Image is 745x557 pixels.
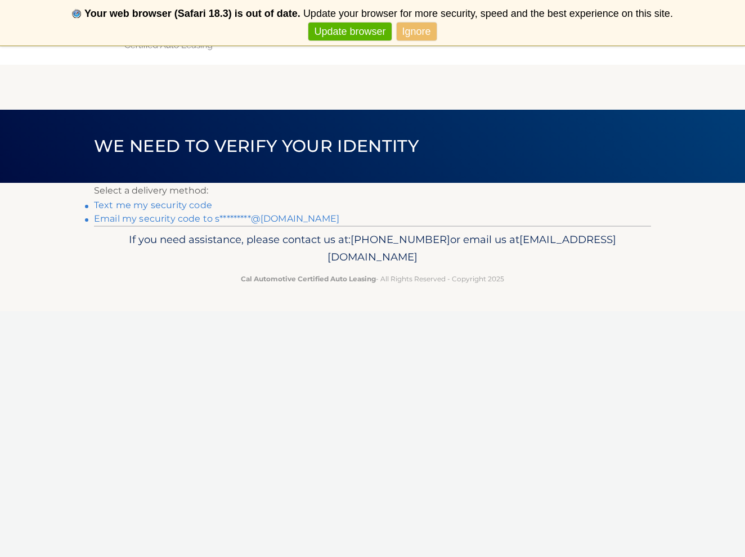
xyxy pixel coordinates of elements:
[101,273,644,285] p: - All Rights Reserved - Copyright 2025
[303,8,673,19] span: Update your browser for more security, speed and the best experience on this site.
[84,8,300,19] b: Your web browser (Safari 18.3) is out of date.
[94,200,212,210] a: Text me my security code
[101,231,644,267] p: If you need assistance, please contact us at: or email us at
[94,183,651,199] p: Select a delivery method:
[397,23,437,41] a: Ignore
[351,233,450,246] span: [PHONE_NUMBER]
[94,213,339,224] a: Email my security code to s*********@[DOMAIN_NAME]
[94,136,419,156] span: We need to verify your identity
[241,275,376,283] strong: Cal Automotive Certified Auto Leasing
[308,23,391,41] a: Update browser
